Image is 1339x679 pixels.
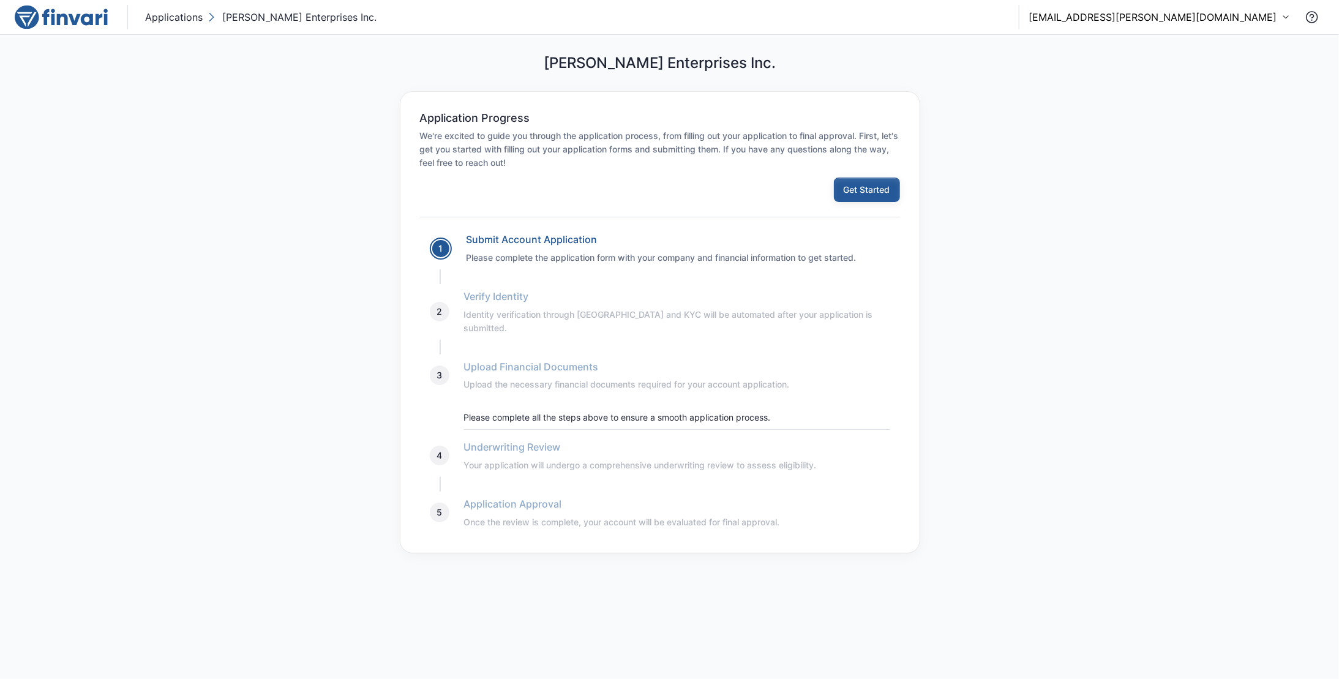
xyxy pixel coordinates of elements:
button: Get Started [834,178,900,202]
button: Contact Support [1300,5,1324,29]
h6: Application Progress [420,111,530,125]
button: [EMAIL_ADDRESS][PERSON_NAME][DOMAIN_NAME] [1029,10,1290,24]
img: logo [15,5,108,29]
div: 3 [430,366,449,385]
button: Applications [143,7,205,27]
div: 5 [430,503,449,522]
div: 2 [430,302,449,321]
div: 4 [430,446,449,465]
h6: Please complete the application form with your company and financial information to get started. [467,251,890,264]
h5: [PERSON_NAME] Enterprises Inc. [544,54,776,72]
div: 1 [431,239,451,258]
p: Please complete all the steps above to ensure a smooth application process. [464,411,890,424]
a: Submit Account Application [467,233,598,246]
p: [PERSON_NAME] Enterprises Inc. [222,10,377,24]
p: [EMAIL_ADDRESS][PERSON_NAME][DOMAIN_NAME] [1029,10,1277,24]
h6: We're excited to guide you through the application process, from filling out your application to ... [420,129,900,170]
p: Applications [145,10,203,24]
button: [PERSON_NAME] Enterprises Inc. [205,7,379,27]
